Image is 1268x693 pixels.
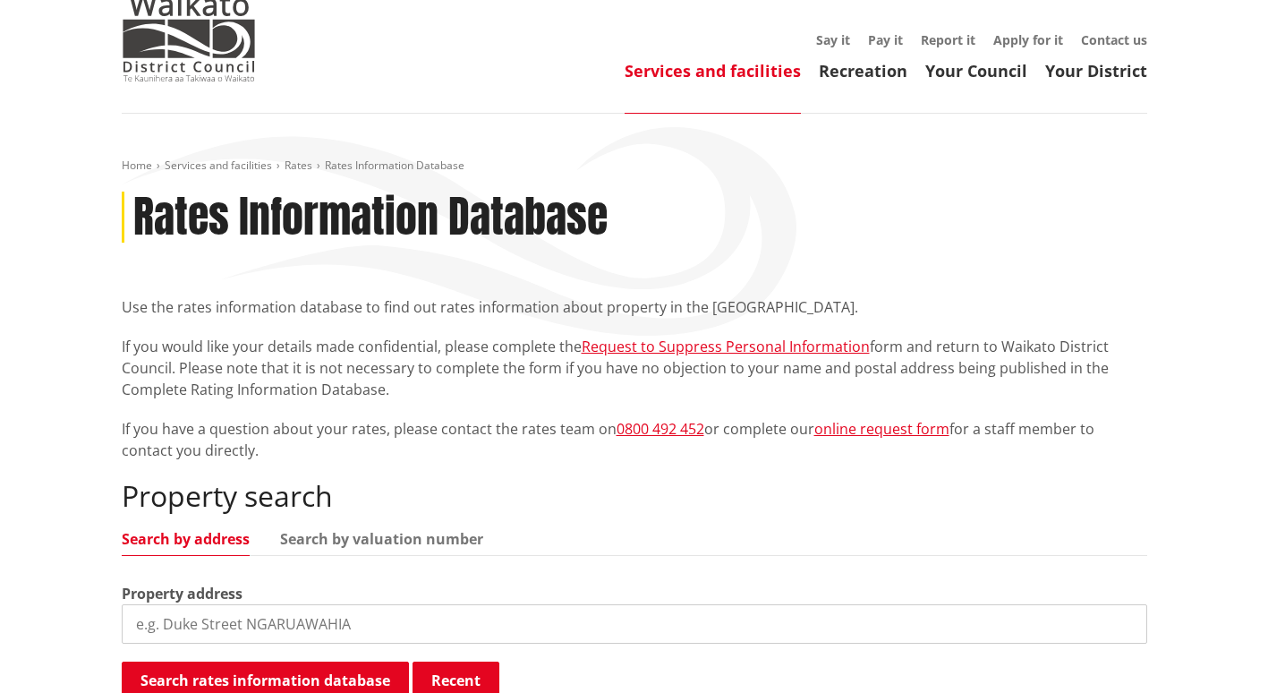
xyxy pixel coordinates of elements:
[582,337,870,356] a: Request to Suppress Personal Information
[617,419,704,439] a: 0800 492 452
[122,158,152,173] a: Home
[122,532,250,546] a: Search by address
[122,336,1147,400] p: If you would like your details made confidential, please complete the form and return to Waikato ...
[122,158,1147,174] nav: breadcrumb
[1186,618,1250,682] iframe: Messenger Launcher
[165,158,272,173] a: Services and facilities
[285,158,312,173] a: Rates
[122,479,1147,513] h2: Property search
[925,60,1027,81] a: Your Council
[280,532,483,546] a: Search by valuation number
[814,419,949,439] a: online request form
[1045,60,1147,81] a: Your District
[819,60,907,81] a: Recreation
[122,418,1147,461] p: If you have a question about your rates, please contact the rates team on or complete our for a s...
[133,192,608,244] h1: Rates Information Database
[625,60,801,81] a: Services and facilities
[816,31,850,48] a: Say it
[1081,31,1147,48] a: Contact us
[993,31,1063,48] a: Apply for it
[122,583,243,604] label: Property address
[122,604,1147,644] input: e.g. Duke Street NGARUAWAHIA
[122,296,1147,318] p: Use the rates information database to find out rates information about property in the [GEOGRAPHI...
[325,158,464,173] span: Rates Information Database
[921,31,975,48] a: Report it
[868,31,903,48] a: Pay it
